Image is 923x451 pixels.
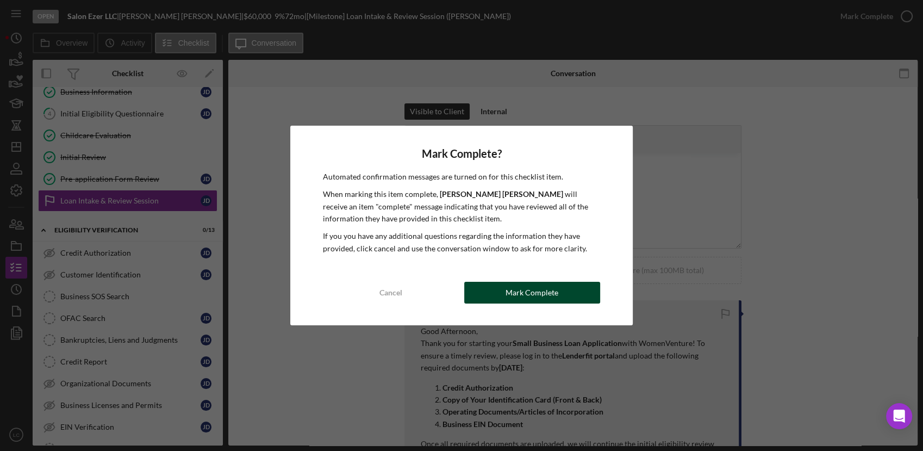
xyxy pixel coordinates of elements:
div: Open Intercom Messenger [886,403,912,429]
div: Cancel [379,282,402,304]
h4: Mark Complete? [323,147,600,160]
b: [PERSON_NAME] [PERSON_NAME] [440,189,563,199]
p: Automated confirmation messages are turned on for this checklist item. [323,171,600,183]
p: If you you have any additional questions regarding the information they have provided, click canc... [323,230,600,255]
p: When marking this item complete, will receive an item "complete" message indicating that you have... [323,188,600,225]
button: Mark Complete [464,282,600,304]
div: Mark Complete [506,282,558,304]
button: Cancel [323,282,459,304]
